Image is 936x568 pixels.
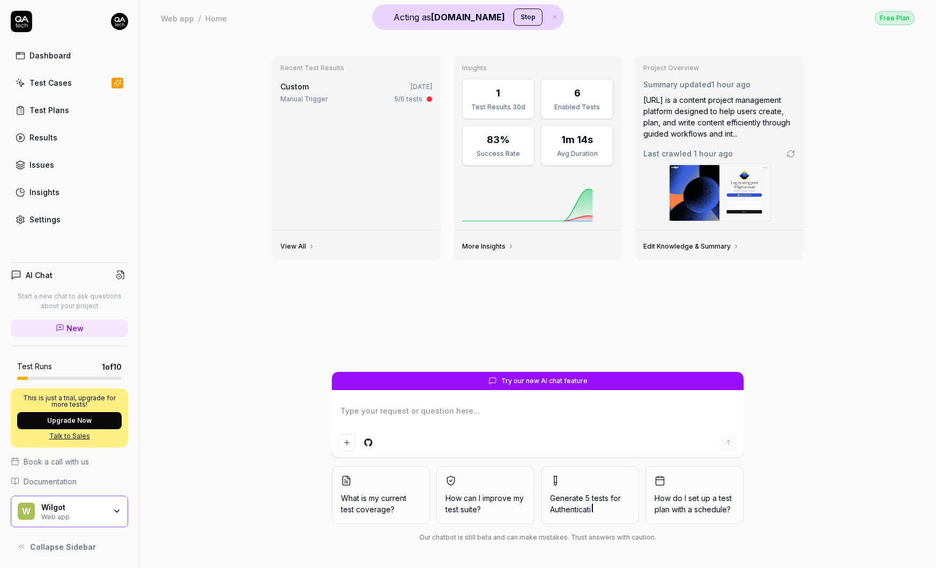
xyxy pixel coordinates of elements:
a: Custom[DATE]Manual Trigger5/6 tests [278,79,434,106]
div: Success Rate [469,149,528,159]
p: This is just a trial, upgrade for more tests! [17,395,122,408]
button: Collapse Sidebar [11,536,128,557]
h3: Recent Test Results [280,64,432,72]
a: Talk to Sales [17,431,122,441]
h4: AI Chat [26,270,53,281]
a: Test Cases [11,72,128,93]
div: Test Cases [29,77,72,88]
div: Wilgot [41,503,106,512]
h3: Insights [462,64,614,72]
a: Test Plans [11,100,128,121]
div: 1m 14s [561,132,593,147]
span: How do I set up a test plan with a schedule? [655,492,734,515]
a: Go to crawling settings [786,150,795,158]
div: Enabled Tests [548,102,606,112]
span: Custom [280,82,309,91]
div: 6 [574,86,581,100]
button: What is my current test coverage? [332,466,430,524]
span: Authenticati [550,505,591,514]
div: 1 [496,86,500,100]
a: Results [11,127,128,148]
div: Settings [29,214,61,225]
a: New [11,319,128,337]
div: Test Plans [29,104,69,116]
div: Web app [41,512,106,520]
a: Dashboard [11,45,128,66]
span: New [66,323,84,334]
div: Our chatbot is still beta and can make mistakes. Trust answers with caution. [332,533,744,542]
div: Insights [29,186,60,198]
button: Stop [514,9,543,26]
span: Generate 5 tests for [550,492,630,515]
a: Issues [11,154,128,175]
span: Summary updated [643,80,711,89]
h3: Project Overview [643,64,795,72]
a: Insights [11,182,128,203]
span: Collapse Sidebar [30,541,96,552]
a: Documentation [11,476,128,487]
div: Test Results 30d [469,102,528,112]
span: How can I improve my test suite? [445,492,525,515]
button: How can I improve my test suite? [436,466,534,524]
button: How do I set up a test plan with a schedule? [645,466,744,524]
a: Book a call with us [11,456,128,467]
a: More Insights [462,242,514,251]
img: Screenshot [668,164,770,221]
time: 1 hour ago [694,149,733,158]
div: [URL] is a content project management platform designed to help users create, plan, and write con... [643,94,795,139]
button: Generate 5 tests forAuthenticati [541,466,639,524]
div: Issues [29,159,54,170]
button: Add attachment [338,434,355,451]
div: Avg Duration [548,149,606,159]
div: 5/6 tests [395,94,422,104]
a: Edit Knowledge & Summary [643,242,739,251]
div: Results [29,132,57,143]
span: Book a call with us [24,456,89,467]
span: Last crawled [643,148,733,159]
button: Free Plan [875,11,915,25]
div: 83% [487,132,510,147]
span: Documentation [24,476,77,487]
span: What is my current test coverage? [341,492,421,515]
div: Web app [161,13,194,24]
button: Upgrade Now [17,412,122,429]
time: [DATE] [411,83,432,91]
div: / [198,13,201,24]
a: Settings [11,209,128,230]
span: 1 of 10 [102,361,122,372]
span: Try our new AI chat feature [501,376,588,386]
button: WWilgotWeb app [11,496,128,528]
img: 7ccf6c19-61ad-4a6c-8811-018b02a1b829.jpg [111,13,128,30]
span: W [18,503,35,520]
a: View All [280,242,315,251]
div: Manual Trigger [280,94,328,104]
div: Dashboard [29,50,71,61]
h5: Test Runs [17,362,52,371]
p: Start a new chat to ask questions about your project [11,292,128,311]
time: 1 hour ago [711,80,751,89]
div: Home [205,13,227,24]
